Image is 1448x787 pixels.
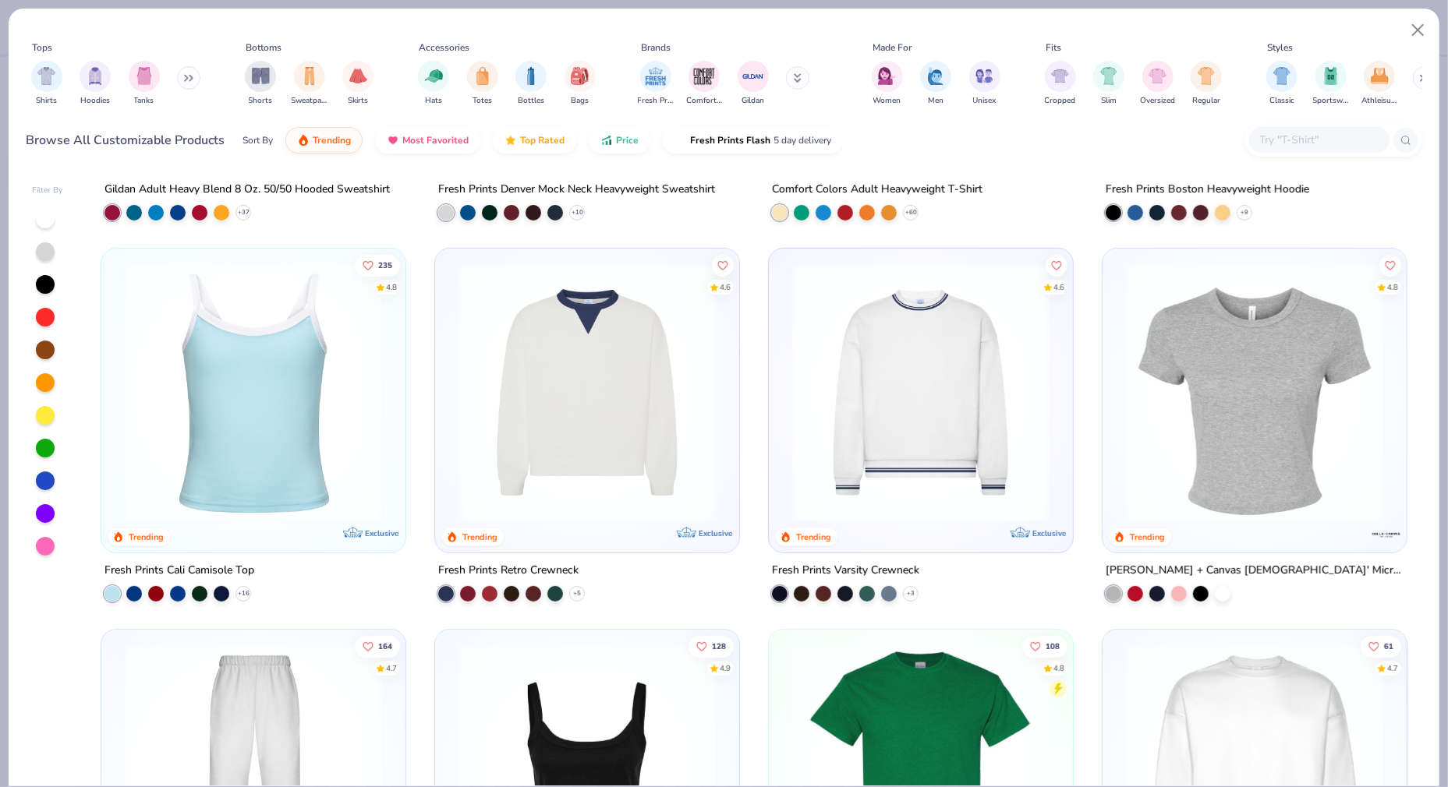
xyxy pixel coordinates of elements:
img: Slim Image [1100,67,1117,85]
span: Skirts [348,95,368,107]
span: Exclusive [365,528,398,538]
img: Hats Image [425,67,443,85]
div: Brands [641,41,671,55]
img: trending.gif [297,134,310,146]
span: Fresh Prints [638,95,674,107]
button: Like [689,635,734,657]
button: Fresh Prints Flash5 day delivery [663,127,843,154]
div: filter for Gildan [738,61,769,107]
div: 4.7 [386,662,397,674]
span: 61 [1384,642,1393,650]
span: Unisex [973,95,997,107]
span: Hoodies [80,95,110,107]
img: Gildan Image [742,65,765,88]
button: filter button [738,61,769,107]
img: Sweatpants Image [301,67,318,85]
div: Made For [873,41,912,55]
button: Most Favorited [375,127,480,154]
div: 4.8 [1053,662,1064,674]
div: Tops [32,41,52,55]
img: Regular Image [1198,67,1216,85]
div: 4.8 [386,281,397,293]
span: Shorts [249,95,273,107]
button: filter button [1361,61,1397,107]
span: Sportswear [1313,95,1349,107]
img: TopRated.gif [504,134,517,146]
img: most_fav.gif [387,134,399,146]
span: Women [873,95,901,107]
input: Try "T-Shirt" [1259,131,1379,149]
img: 4d4398e1-a86f-4e3e-85fd-b9623566810e [784,264,1057,521]
div: filter for Bottles [515,61,547,107]
div: Comfort Colors Adult Heavyweight T-Shirt [772,180,982,199]
span: Hats [425,95,442,107]
span: Cropped [1045,95,1076,107]
span: Trending [313,134,351,146]
span: + 3 [907,589,915,598]
img: Bottles Image [522,67,540,85]
button: Close [1404,16,1433,45]
div: filter for Oversized [1140,61,1175,107]
img: Skirts Image [349,67,367,85]
div: filter for Hats [418,61,449,107]
span: Price [616,134,639,146]
div: filter for Men [920,61,951,107]
span: Tanks [134,95,154,107]
button: filter button [1140,61,1175,107]
div: filter for Shorts [245,61,276,107]
div: filter for Classic [1266,61,1298,107]
span: + 9 [1241,208,1248,217]
img: Unisex Image [975,67,993,85]
button: Price [589,127,650,154]
div: 4.6 [1053,281,1064,293]
span: 108 [1046,642,1060,650]
div: Styles [1268,41,1294,55]
div: Bottoms [246,41,282,55]
span: + 60 [905,208,917,217]
div: Fresh Prints Denver Mock Neck Heavyweight Sweatshirt [438,180,715,199]
div: filter for Skirts [342,61,374,107]
button: filter button [31,61,62,107]
span: Slim [1101,95,1117,107]
div: Gildan Adult Heavy Blend 8 Oz. 50/50 Hooded Sweatshirt [104,180,390,199]
button: Like [712,254,734,276]
img: Totes Image [474,67,491,85]
img: aa15adeb-cc10-480b-b531-6e6e449d5067 [1118,264,1391,521]
div: filter for Women [872,61,903,107]
div: filter for Fresh Prints [638,61,674,107]
span: Totes [473,95,492,107]
img: Comfort Colors Image [692,65,716,88]
div: 4.6 [720,281,731,293]
div: Fits [1046,41,1061,55]
span: Fresh Prints Flash [690,134,770,146]
div: 4.9 [720,662,731,674]
img: Shorts Image [252,67,270,85]
button: Like [1379,254,1401,276]
span: Oversized [1140,95,1175,107]
button: Like [1361,635,1401,657]
div: filter for Athleisure [1361,61,1397,107]
span: Bottles [518,95,544,107]
img: Men Image [927,67,944,85]
button: Like [1022,635,1067,657]
button: filter button [342,61,374,107]
span: Comfort Colors [686,95,722,107]
div: Fresh Prints Retro Crewneck [438,561,579,581]
span: Men [928,95,944,107]
button: filter button [418,61,449,107]
span: Sweatpants [292,95,327,107]
button: filter button [1093,61,1124,107]
div: filter for Regular [1191,61,1222,107]
div: 4.8 [1387,281,1398,293]
button: filter button [515,61,547,107]
button: filter button [872,61,903,107]
div: 4.7 [1387,662,1398,674]
div: Fresh Prints Boston Heavyweight Hoodie [1106,180,1309,199]
div: filter for Shirts [31,61,62,107]
img: Cropped Image [1051,67,1069,85]
img: Tanks Image [136,67,153,85]
img: Shirts Image [37,67,55,85]
div: filter for Slim [1093,61,1124,107]
button: filter button [565,61,596,107]
div: filter for Cropped [1045,61,1076,107]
